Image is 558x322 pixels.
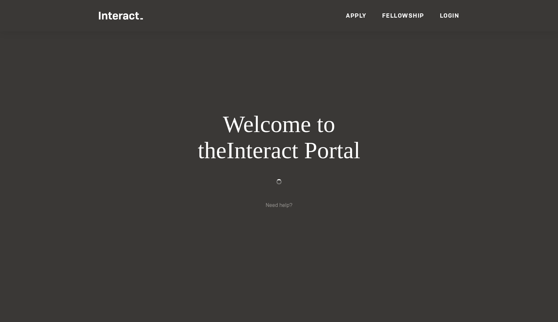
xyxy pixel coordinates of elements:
h1: Welcome to the [154,111,404,164]
a: Login [440,12,459,19]
span: Interact Portal [226,137,360,163]
a: Need help? [266,202,292,209]
a: Fellowship [382,12,424,19]
a: Apply [346,12,366,19]
img: Interact Logo [99,12,143,20]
